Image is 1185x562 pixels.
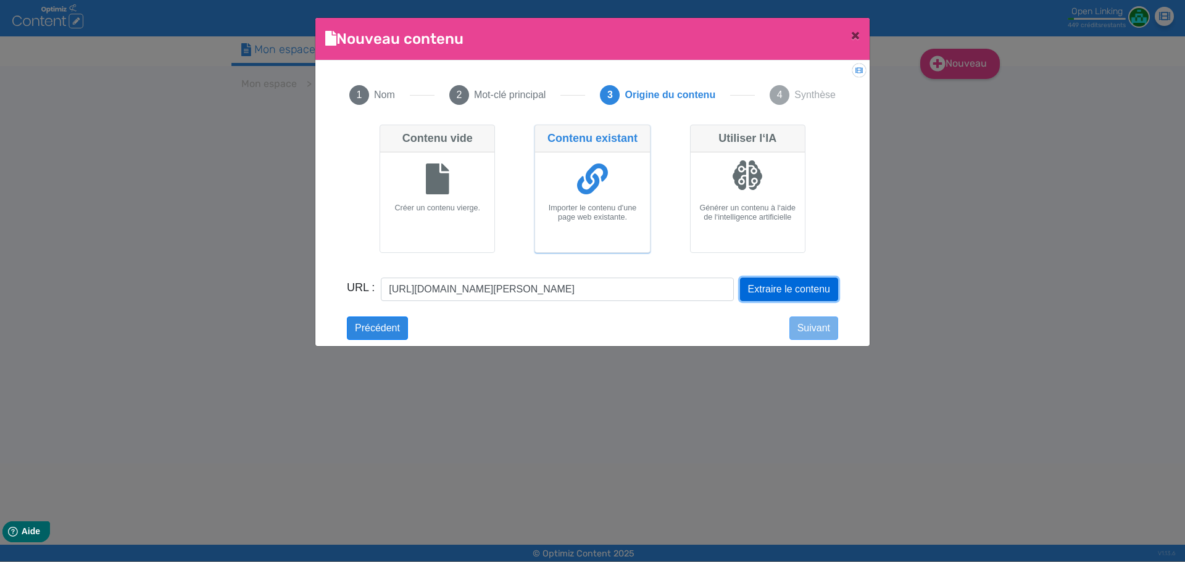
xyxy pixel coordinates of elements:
[449,85,469,105] span: 2
[349,85,369,105] span: 1
[381,278,733,301] input: https://votresite.com
[585,70,730,120] button: 3Origine du contenu
[63,10,81,20] span: Aide
[474,88,546,102] span: Mot-clé principal
[380,125,494,152] div: Contenu vide
[740,278,838,301] button: Extraire le contenu
[325,28,464,50] h4: Nouveau contenu
[374,88,395,102] span: Nom
[691,125,805,152] div: Utiliser l‘IA
[789,316,838,340] button: Suivant
[385,204,489,213] h6: Créer un contenu vierge.
[696,204,800,222] h6: Générer un contenu à l‘aide de l‘intelligence artificielle
[347,316,408,340] button: Précédent
[335,70,410,120] button: 1Nom
[347,279,375,296] label: URL :
[625,88,715,102] span: Origine du contenu
[434,70,560,120] button: 2Mot-clé principal
[841,18,870,52] button: Close
[600,85,620,105] span: 3
[535,125,649,152] div: Contenu existant
[540,204,644,222] h6: Importer le contenu d'une page web existante.
[851,27,860,44] span: ×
